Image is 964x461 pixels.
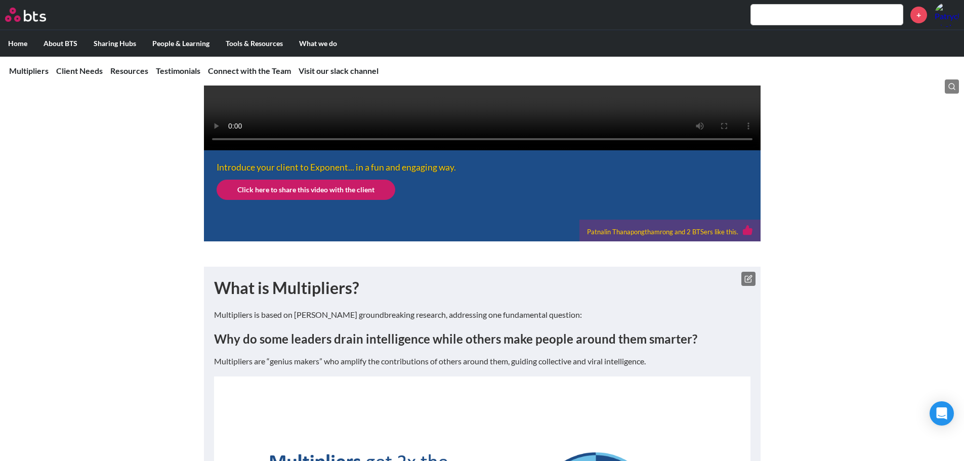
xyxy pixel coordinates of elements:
a: Resources [110,66,148,75]
a: Visit our slack channel [299,66,379,75]
a: Profile [935,3,959,27]
div: Open Intercom Messenger [930,401,954,426]
button: Edit text box [741,272,756,286]
label: About BTS [35,30,86,57]
a: Multipliers [9,66,49,75]
a: Testimonials [156,66,200,75]
a: Go home [5,8,65,22]
div: Patnalin Thanapongthamrong and 2 BTSers like this. [587,225,753,238]
label: What we do [291,30,345,57]
img: Patrycja Chojnacka [935,3,959,27]
p: Introduce your client to Exponent... in a fun and engaging way. [217,163,642,172]
label: Sharing Hubs [86,30,144,57]
img: BTS Logo [5,8,46,22]
a: Click here to share this video with the client [217,180,395,200]
a: Client Needs [56,66,103,75]
h1: What is Multipliers? [214,277,750,300]
label: Tools & Resources [218,30,291,57]
a: Connect with the Team [208,66,291,75]
strong: Why do some leaders drain intelligence while others make people around them smarter? [214,331,697,346]
a: + [910,7,927,23]
label: People & Learning [144,30,218,57]
p: Multipliers is based on [PERSON_NAME] groundbreaking research, addressing one fundamental question: [214,309,750,320]
p: Multipliers are “genius makers” who amplify the contributions of others around them, guiding coll... [214,356,750,367]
